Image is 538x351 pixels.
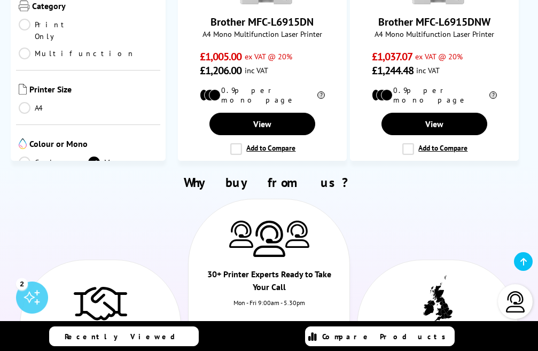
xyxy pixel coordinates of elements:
span: Recently Viewed [65,332,186,341]
label: Add to Compare [230,143,295,155]
span: A4 Mono Multifunction Laser Printer [184,29,340,39]
a: View [381,113,488,135]
span: ex VAT @ 20% [245,51,292,61]
img: Category [19,1,29,11]
span: Category [32,1,158,13]
span: £1,005.00 [200,50,242,64]
a: Brother MFC-L6915DNW [378,15,490,29]
img: Colour or Mono [19,138,27,149]
label: Add to Compare [402,143,467,155]
a: Compare Products [305,326,455,346]
div: 30+ Printer Experts Ready to Take Your Call [205,268,333,299]
a: Mono [88,157,158,168]
span: Printer Size [29,84,158,97]
span: A4 Mono Multifunction Laser Printer [356,29,512,39]
li: 0.9p per mono page [372,85,497,105]
img: Printer Size [19,84,27,95]
a: A4 [19,102,88,114]
span: £1,206.00 [200,64,242,77]
a: Multifunction [19,48,135,59]
a: Print Only [19,19,88,42]
span: £1,037.07 [372,50,413,64]
span: inc VAT [416,65,440,75]
img: Trusted Service [74,282,127,324]
h2: Why buy from us? [16,174,522,191]
span: ex VAT @ 20% [415,51,463,61]
a: Recently Viewed [49,326,199,346]
span: Compare Products [322,332,451,341]
div: Mon - Fri 9:00am - 5.30pm [189,299,349,317]
a: Colour [19,157,88,168]
span: Colour or Mono [29,138,158,151]
p: Our average call answer time is just 3 rings [205,317,333,346]
a: Brother MFC-L6915DN [210,15,314,29]
img: Printer Experts [253,221,285,258]
img: user-headset-light.svg [505,291,526,313]
img: UK tax payer [423,275,453,324]
span: inc VAT [245,65,268,75]
span: £1,244.48 [372,64,414,77]
img: Printer Experts [229,221,253,248]
div: 2 [16,278,28,290]
img: Printer Experts [285,221,309,248]
a: View [209,113,316,135]
li: 0.9p per mono page [200,85,325,105]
